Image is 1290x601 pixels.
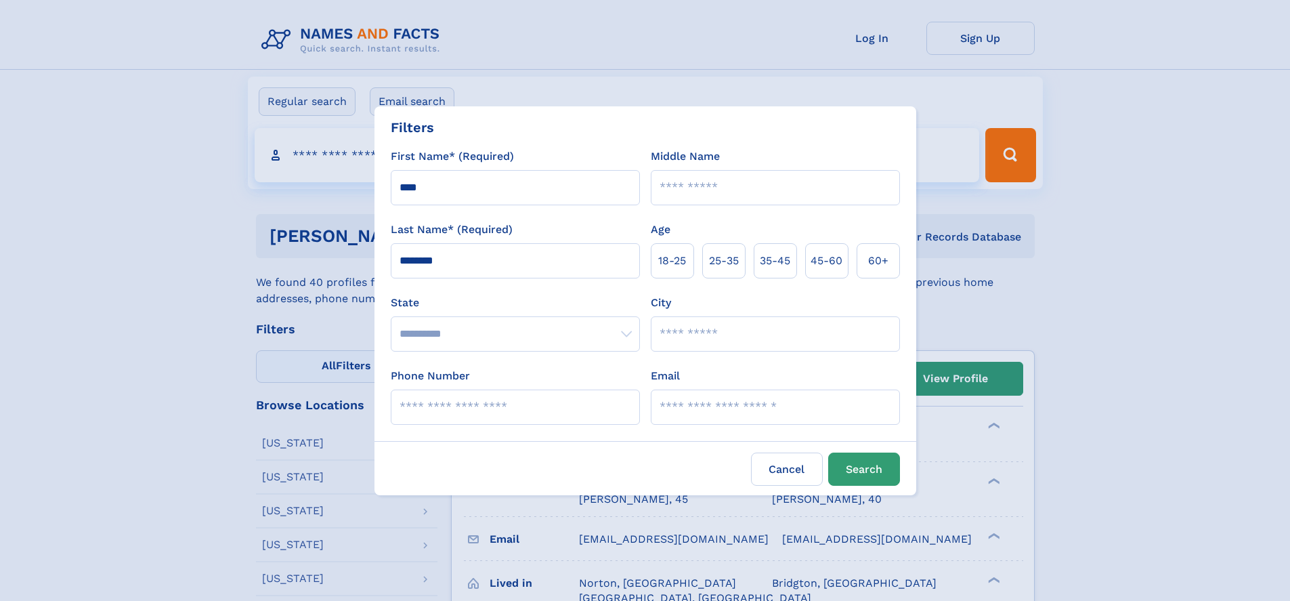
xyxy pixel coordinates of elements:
[391,222,513,238] label: Last Name* (Required)
[828,453,900,486] button: Search
[391,368,470,384] label: Phone Number
[709,253,739,269] span: 25‑35
[811,253,842,269] span: 45‑60
[658,253,686,269] span: 18‑25
[751,453,823,486] label: Cancel
[651,295,671,311] label: City
[391,148,514,165] label: First Name* (Required)
[651,148,720,165] label: Middle Name
[391,117,434,138] div: Filters
[760,253,790,269] span: 35‑45
[868,253,888,269] span: 60+
[651,368,680,384] label: Email
[651,222,670,238] label: Age
[391,295,640,311] label: State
